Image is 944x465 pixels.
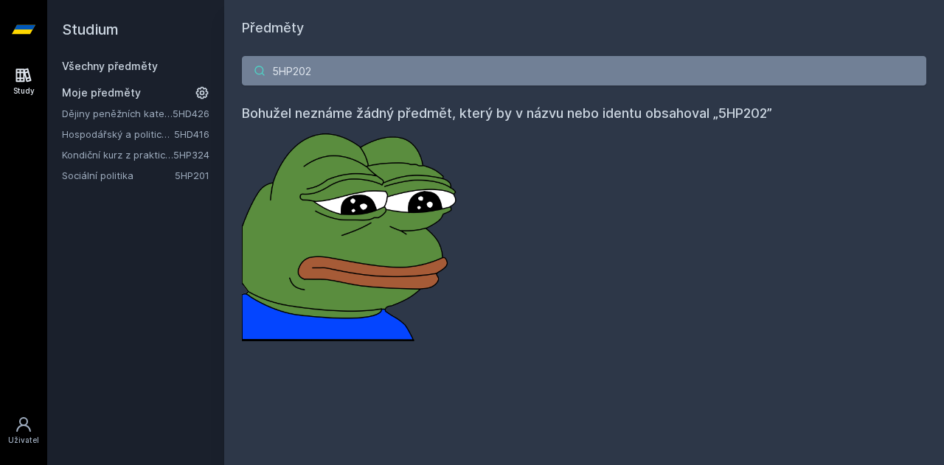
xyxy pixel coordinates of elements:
[62,60,158,72] a: Všechny předměty
[62,168,175,183] a: Sociální politika
[242,56,926,85] input: Název nebo ident předmětu…
[242,124,463,341] img: error_picture.png
[13,85,35,97] div: Study
[62,85,141,100] span: Moje předměty
[173,108,209,119] a: 5HD426
[242,103,926,124] h4: Bohužel neznáme žádný předmět, který by v názvu nebo identu obsahoval „5HP202”
[62,127,174,141] a: Hospodářský a politický vývoj Evropy ve 20.století
[62,147,173,162] a: Kondiční kurz z praktické hospodářské politiky
[173,149,209,161] a: 5HP324
[242,18,926,38] h1: Předměty
[3,59,44,104] a: Study
[174,128,209,140] a: 5HD416
[3,408,44,453] a: Uživatel
[8,435,39,446] div: Uživatel
[62,106,173,121] a: Dějiny peněžních kategorií a institucí
[175,169,209,181] a: 5HP201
